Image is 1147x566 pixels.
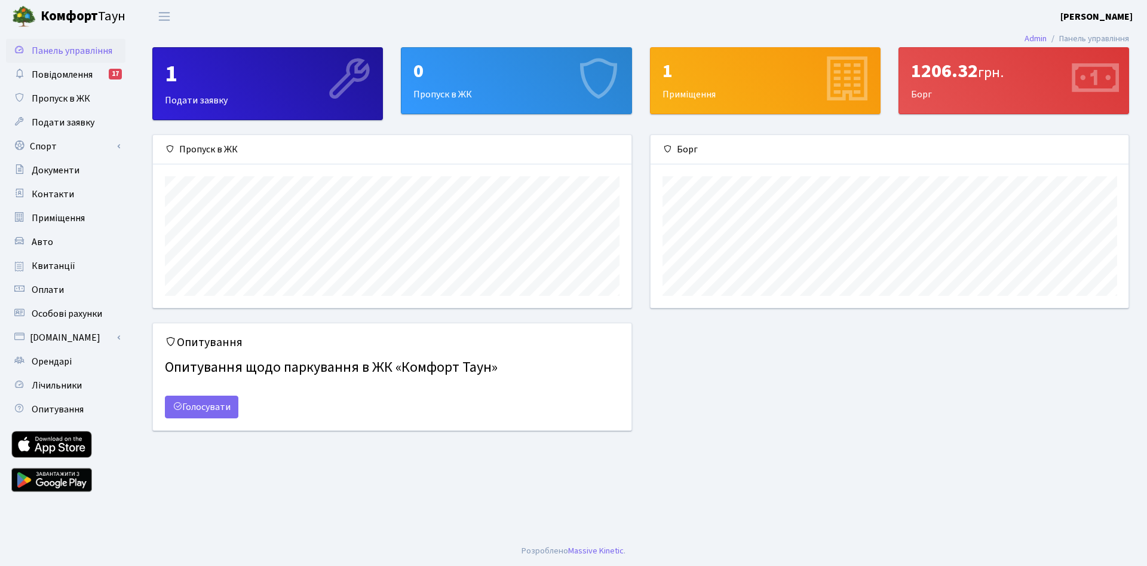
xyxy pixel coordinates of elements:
[568,544,624,557] a: Massive Kinetic
[165,335,619,350] h5: Опитування
[651,135,1129,164] div: Борг
[12,5,36,29] img: logo.png
[1060,10,1133,23] b: [PERSON_NAME]
[32,307,102,320] span: Особові рахунки
[6,278,125,302] a: Оплати
[651,48,880,114] div: Приміщення
[165,396,238,418] a: Голосувати
[32,44,112,57] span: Панель управління
[6,158,125,182] a: Документи
[663,60,868,82] div: 1
[1025,32,1047,45] a: Admin
[6,374,125,397] a: Лічильники
[6,254,125,278] a: Квитанції
[6,134,125,158] a: Спорт
[6,326,125,350] a: [DOMAIN_NAME]
[6,397,125,421] a: Опитування
[1047,32,1129,45] li: Панель управління
[109,69,122,79] div: 17
[32,283,64,296] span: Оплати
[165,354,619,381] h4: Опитування щодо паркування в ЖК «Комфорт Таун»
[41,7,98,26] b: Комфорт
[6,302,125,326] a: Особові рахунки
[32,116,94,129] span: Подати заявку
[149,7,179,26] button: Переключити навігацію
[911,60,1117,82] div: 1206.32
[41,7,125,27] span: Таун
[6,39,125,63] a: Панель управління
[32,403,84,416] span: Опитування
[32,68,93,81] span: Повідомлення
[6,87,125,111] a: Пропуск в ЖК
[32,188,74,201] span: Контакти
[899,48,1128,114] div: Борг
[1060,10,1133,24] a: [PERSON_NAME]
[978,62,1004,83] span: грн.
[32,379,82,392] span: Лічильники
[6,230,125,254] a: Авто
[32,212,85,225] span: Приміщення
[6,182,125,206] a: Контакти
[401,48,631,114] div: Пропуск в ЖК
[165,60,370,88] div: 1
[152,47,383,120] a: 1Подати заявку
[1007,26,1147,51] nav: breadcrumb
[522,544,568,557] a: Розроблено
[32,235,53,249] span: Авто
[6,63,125,87] a: Повідомлення17
[32,259,75,273] span: Квитанції
[6,206,125,230] a: Приміщення
[32,164,79,177] span: Документи
[153,135,631,164] div: Пропуск в ЖК
[32,355,72,368] span: Орендарі
[153,48,382,120] div: Подати заявку
[401,47,631,114] a: 0Пропуск в ЖК
[413,60,619,82] div: 0
[522,544,625,558] div: .
[32,92,90,105] span: Пропуск в ЖК
[6,111,125,134] a: Подати заявку
[6,350,125,374] a: Орендарі
[650,47,881,114] a: 1Приміщення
